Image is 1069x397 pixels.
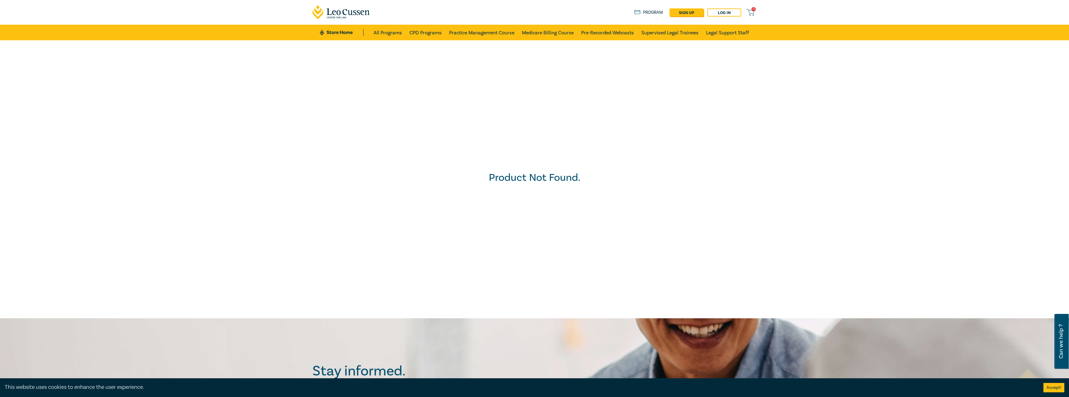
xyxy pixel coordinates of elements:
a: CPD Programs [409,25,442,40]
a: Practice Management Course [449,25,514,40]
a: sign up [669,8,704,17]
a: Program [634,9,663,16]
a: All Programs [374,25,402,40]
button: Accept cookies [1043,383,1064,392]
a: Log in [707,8,741,17]
h2: Product Not Found. [489,171,581,184]
a: Supervised Legal Trainees [641,25,699,40]
span: Can we help ? [1058,318,1064,365]
div: This website uses cookies to enhance the user experience. [5,383,1034,391]
h2: Stay informed. [312,363,460,379]
a: Medicare Billing Course [522,25,574,40]
span: 0 [752,7,756,11]
a: Store Home [320,29,363,36]
a: Legal Support Staff [706,25,749,40]
a: Pre-Recorded Webcasts [581,25,634,40]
